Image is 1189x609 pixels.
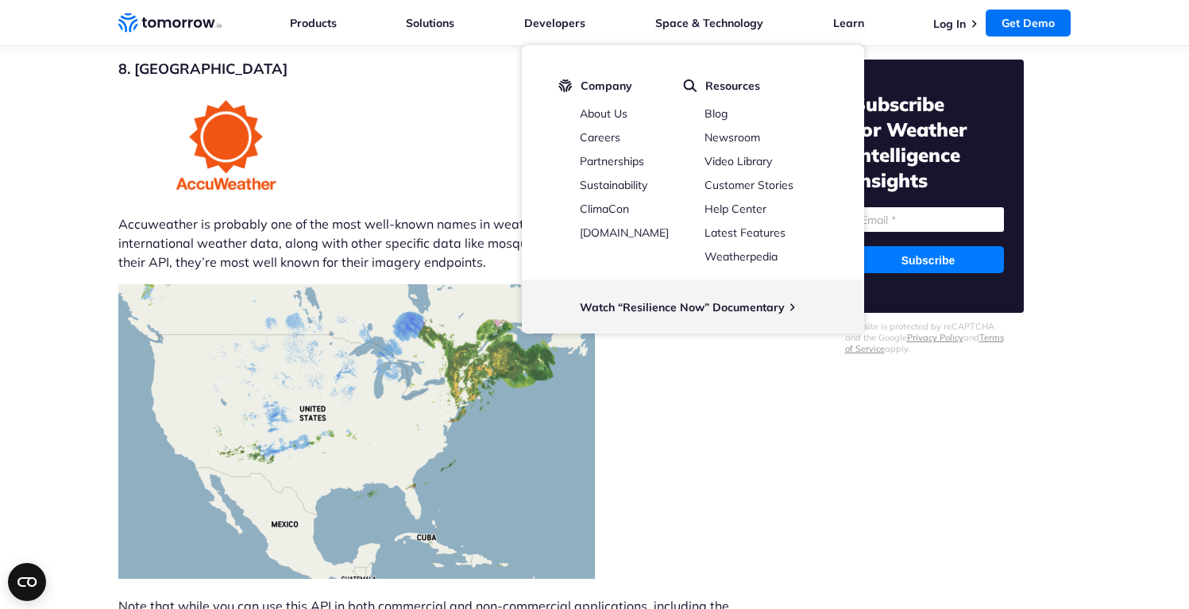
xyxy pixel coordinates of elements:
[705,249,778,264] a: Weatherpedia
[907,332,963,343] a: Privacy Policy
[118,214,749,272] p: Accuweather is probably one of the most well-known names in weather. They offer current, historic...
[558,79,573,93] img: tio-logo-icon.svg
[290,16,337,30] a: Products
[118,58,749,80] h2: 8. [GEOGRAPHIC_DATA]
[705,154,772,168] a: Video Library
[683,79,697,93] img: magnifier.svg
[580,202,629,216] a: ClimaCon
[580,106,627,121] a: About Us
[581,79,632,93] span: Company
[705,130,760,145] a: Newsroom
[705,225,786,240] a: Latest Features
[705,79,760,93] span: Resources
[580,300,785,314] a: Watch “Resilience Now” Documentary
[580,154,644,168] a: Partnerships
[705,202,766,216] a: Help Center
[705,178,793,192] a: Customer Stories
[580,130,620,145] a: Careers
[580,225,669,240] a: [DOMAIN_NAME]
[118,11,222,35] a: Home link
[845,321,1012,354] p: This site is protected by reCAPTCHA and the Google and apply.
[580,178,647,192] a: Sustainability
[853,246,1004,273] input: Subscribe
[524,16,585,30] a: Developers
[853,207,1004,232] input: Email *
[406,16,454,30] a: Solutions
[833,16,864,30] a: Learn
[705,106,728,121] a: Blog
[8,563,46,601] button: Open CMP widget
[845,332,1004,354] a: Terms of Service
[853,91,1004,193] h2: Subscribe for Weather Intelligence Insights
[986,10,1071,37] a: Get Demo
[655,16,763,30] a: Space & Technology
[933,17,966,31] a: Log In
